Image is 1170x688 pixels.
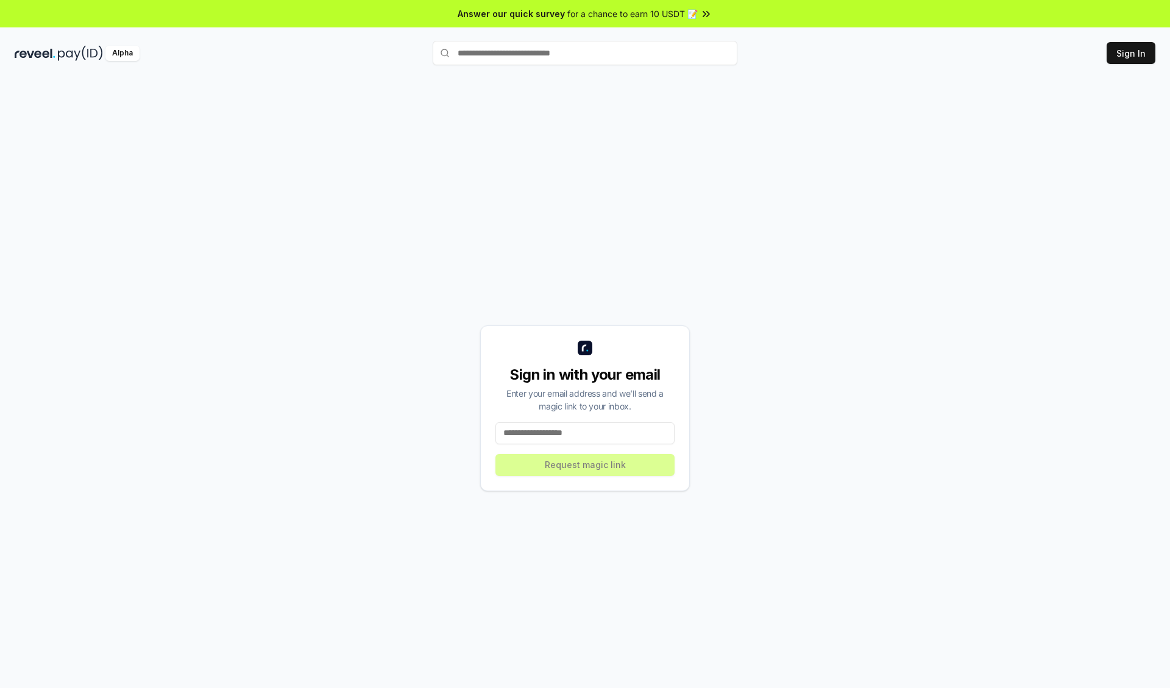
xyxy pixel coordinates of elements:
img: logo_small [578,341,592,355]
div: Alpha [105,46,140,61]
div: Enter your email address and we’ll send a magic link to your inbox. [495,387,675,413]
div: Sign in with your email [495,365,675,385]
button: Sign In [1107,42,1155,64]
img: pay_id [58,46,103,61]
span: Answer our quick survey [458,7,565,20]
span: for a chance to earn 10 USDT 📝 [567,7,698,20]
img: reveel_dark [15,46,55,61]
